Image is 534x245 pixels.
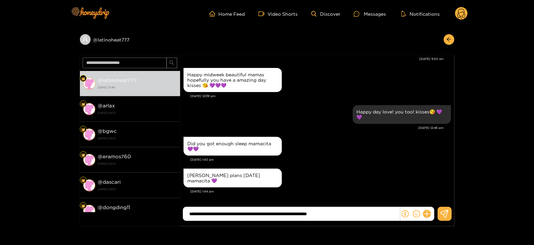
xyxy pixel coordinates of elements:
strong: [DATE] 09:53 [98,161,177,167]
strong: @ dascari [98,179,121,185]
div: [DATE] 1:43 pm [191,157,451,162]
img: Fan Level [81,153,85,157]
img: conversation [83,78,95,90]
img: conversation [83,103,95,115]
strong: @ latinoheat777 [98,77,137,83]
span: search [169,60,174,66]
img: Fan Level [81,178,85,182]
strong: [DATE] 09:53 [98,186,177,192]
img: Fan Level [81,102,85,106]
img: conversation [83,129,95,141]
button: arrow-left [444,34,454,45]
span: user [82,36,88,43]
div: [DATE] 9:53 am [184,57,444,61]
img: Fan Level [81,77,85,81]
button: Notifications [399,10,442,17]
span: dollar [402,210,409,218]
div: Sep. 18, 1:43 pm [184,137,282,156]
div: Sep. 18, 12:09 pm [184,68,282,92]
div: Messages [354,10,386,18]
strong: [DATE] 09:53 [98,135,177,141]
button: dollar [400,209,410,219]
button: search [167,58,177,68]
span: video-camera [258,11,268,17]
img: conversation [83,179,95,191]
img: conversation [83,205,95,217]
span: arrow-left [446,37,451,43]
strong: @ dongding11 [98,205,130,210]
strong: [DATE] 09:53 [98,110,177,116]
div: Happy midweek beautiful mamas hopefully you have a amazing day kisses 😘 💜💜💜 [188,72,278,88]
img: Fan Level [81,128,85,132]
a: Discover [311,11,340,17]
div: Sep. 18, 12:46 pm [353,105,451,124]
div: [PERSON_NAME] plans [DATE] mamacita 💜 [188,173,278,183]
strong: @ eramos760 [98,154,131,159]
strong: @ arlax [98,103,115,108]
a: Video Shorts [258,11,298,17]
div: [DATE] 1:44 pm [191,189,451,194]
div: Did you got enough sleep mamacita 💜💜 [188,141,278,152]
a: Home Feed [209,11,245,17]
strong: @ bgwc [98,128,117,134]
div: Sep. 18, 1:44 pm [184,169,282,187]
img: Fan Level [81,204,85,208]
img: conversation [83,154,95,166]
div: [DATE] 12:46 pm [184,126,444,130]
div: Happy day love! you too! kisses😘 💜💜 [357,109,447,120]
strong: [DATE] 13:44 [98,84,177,90]
div: [DATE] 12:09 pm [191,94,451,98]
strong: [DATE] 09:53 [98,212,177,218]
span: home [209,11,219,17]
span: smile [413,210,420,218]
div: @latinoheat777 [80,34,180,45]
